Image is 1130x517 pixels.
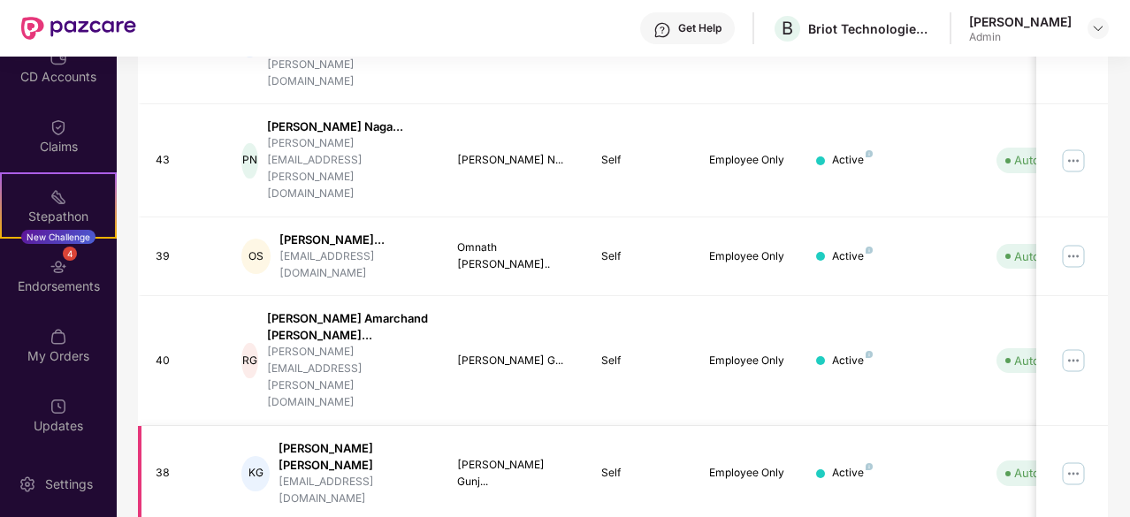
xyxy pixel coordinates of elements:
[457,152,573,169] div: [PERSON_NAME] N...
[709,248,789,265] div: Employee Only
[709,465,789,482] div: Employee Only
[1059,346,1088,375] img: manageButton
[1091,21,1105,35] img: svg+xml;base64,PHN2ZyBpZD0iRHJvcGRvd24tMzJ4MzIiIHhtbG5zPSJodHRwOi8vd3d3LnczLm9yZy8yMDAwL3N2ZyIgd2...
[808,20,932,37] div: Briot Technologies Private Limited
[866,150,873,157] img: svg+xml;base64,PHN2ZyB4bWxucz0iaHR0cDovL3d3dy53My5vcmcvMjAwMC9zdmciIHdpZHRoPSI4IiBoZWlnaHQ9IjgiIH...
[156,248,214,265] div: 39
[866,463,873,470] img: svg+xml;base64,PHN2ZyB4bWxucz0iaHR0cDovL3d3dy53My5vcmcvMjAwMC9zdmciIHdpZHRoPSI4IiBoZWlnaHQ9IjgiIH...
[1014,247,1085,265] div: Auto Verified
[866,247,873,254] img: svg+xml;base64,PHN2ZyB4bWxucz0iaHR0cDovL3d3dy53My5vcmcvMjAwMC9zdmciIHdpZHRoPSI4IiBoZWlnaHQ9IjgiIH...
[866,351,873,358] img: svg+xml;base64,PHN2ZyB4bWxucz0iaHR0cDovL3d3dy53My5vcmcvMjAwMC9zdmciIHdpZHRoPSI4IiBoZWlnaHQ9IjgiIH...
[241,343,257,378] div: RG
[782,18,793,39] span: B
[601,152,681,169] div: Self
[50,49,67,66] img: svg+xml;base64,PHN2ZyBpZD0iQ0RfQWNjb3VudHMiIGRhdGEtbmFtZT0iQ0QgQWNjb3VudHMiIHhtbG5zPSJodHRwOi8vd3...
[50,328,67,346] img: svg+xml;base64,PHN2ZyBpZD0iTXlfT3JkZXJzIiBkYXRhLW5hbWU9Ik15IE9yZGVycyIgeG1sbnM9Imh0dHA6Ly93d3cudz...
[279,232,429,248] div: [PERSON_NAME]...
[19,475,36,493] img: svg+xml;base64,PHN2ZyBpZD0iU2V0dGluZy0yMHgyMCIgeG1sbnM9Imh0dHA6Ly93d3cudzMub3JnLzIwMDAvc3ZnIiB3aW...
[267,135,430,201] div: [PERSON_NAME][EMAIL_ADDRESS][PERSON_NAME][DOMAIN_NAME]
[156,152,214,169] div: 43
[601,353,681,369] div: Self
[63,247,77,261] div: 4
[709,353,789,369] div: Employee Only
[21,17,136,40] img: New Pazcare Logo
[267,118,430,135] div: [PERSON_NAME] Naga...
[241,143,257,179] div: PN
[267,344,430,410] div: [PERSON_NAME][EMAIL_ADDRESS][PERSON_NAME][DOMAIN_NAME]
[601,465,681,482] div: Self
[1014,352,1085,369] div: Auto Verified
[50,188,67,206] img: svg+xml;base64,PHN2ZyB4bWxucz0iaHR0cDovL3d3dy53My5vcmcvMjAwMC9zdmciIHdpZHRoPSIyMSIgaGVpZ2h0PSIyMC...
[50,118,67,136] img: svg+xml;base64,PHN2ZyBpZD0iQ2xhaW0iIHhtbG5zPSJodHRwOi8vd3d3LnczLm9yZy8yMDAwL3N2ZyIgd2lkdGg9IjIwIi...
[832,353,873,369] div: Active
[832,465,873,482] div: Active
[1014,464,1085,482] div: Auto Verified
[969,13,1072,30] div: [PERSON_NAME]
[2,208,115,225] div: Stepathon
[156,353,214,369] div: 40
[267,310,430,344] div: [PERSON_NAME] Amarchand [PERSON_NAME]...
[969,30,1072,44] div: Admin
[241,456,269,491] div: KG
[21,230,95,244] div: New Challenge
[156,465,214,482] div: 38
[457,457,573,490] div: [PERSON_NAME] Gunj...
[678,21,722,35] div: Get Help
[50,258,67,276] img: svg+xml;base64,PHN2ZyBpZD0iRW5kb3JzZW1lbnRzIiB4bWxucz0iaHR0cDovL3d3dy53My5vcmcvMjAwMC9zdmciIHdpZH...
[1059,460,1088,488] img: manageButton
[40,475,98,493] div: Settings
[832,152,873,169] div: Active
[50,398,67,415] img: svg+xml;base64,PHN2ZyBpZD0iVXBkYXRlZCIgeG1sbnM9Imh0dHA6Ly93d3cudzMub3JnLzIwMDAvc3ZnIiB3aWR0aD0iMj...
[1014,151,1085,169] div: Auto Verified
[279,248,429,282] div: [EMAIL_ADDRESS][DOMAIN_NAME]
[279,474,429,507] div: [EMAIL_ADDRESS][DOMAIN_NAME]
[279,440,429,474] div: [PERSON_NAME] [PERSON_NAME]
[457,353,573,369] div: [PERSON_NAME] G...
[457,239,573,273] div: Omnath [PERSON_NAME]..
[709,152,789,169] div: Employee Only
[832,248,873,265] div: Active
[1059,242,1088,270] img: manageButton
[601,248,681,265] div: Self
[653,21,671,39] img: svg+xml;base64,PHN2ZyBpZD0iSGVscC0zMngzMiIgeG1sbnM9Imh0dHA6Ly93d3cudzMub3JnLzIwMDAvc3ZnIiB3aWR0aD...
[1059,147,1088,175] img: manageButton
[241,239,271,274] div: OS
